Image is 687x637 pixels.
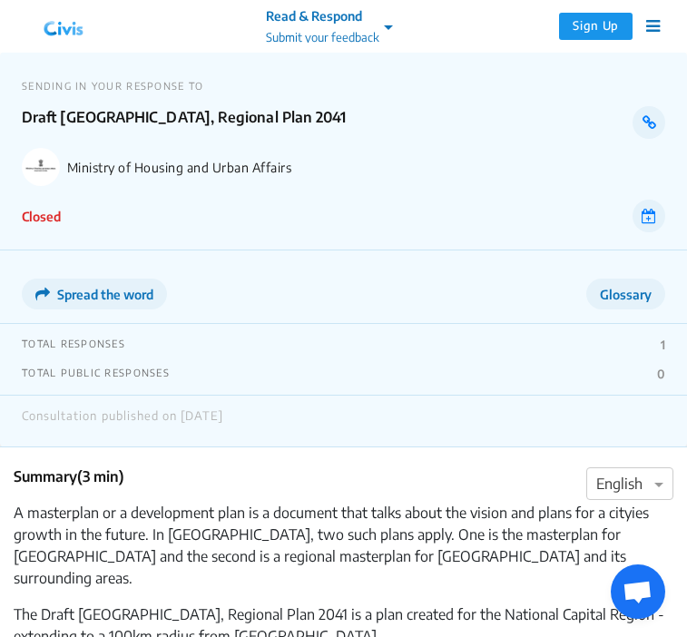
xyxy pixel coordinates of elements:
img: navlogo.png [27,13,100,40]
p: TOTAL PUBLIC RESPONSES [22,367,170,381]
p: Draft [GEOGRAPHIC_DATA], Regional Plan 2041 [22,106,601,139]
button: Sign Up [559,13,633,40]
div: Open chat [611,564,665,619]
p: Submit your feedback [266,29,379,47]
p: Summary [14,465,124,487]
p: Closed [22,207,61,226]
span: (3 min) [77,467,124,485]
span: Glossary [600,287,652,302]
p: TOTAL RESPONSES [22,338,125,352]
button: Spread the word [22,279,167,309]
p: 0 [657,367,665,381]
p: 1 [661,338,665,352]
p: Ministry of Housing and Urban Affairs [67,160,665,175]
button: Glossary [586,279,665,309]
p: A masterplan or a development plan is a document that talks about the vision and plans for a city... [14,502,673,589]
div: Consultation published on [DATE] [22,409,223,433]
span: Spread the word [57,287,153,302]
img: Ministry of Housing and Urban Affairs logo [22,148,60,186]
p: SENDING IN YOUR RESPONSE TO [22,80,665,92]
